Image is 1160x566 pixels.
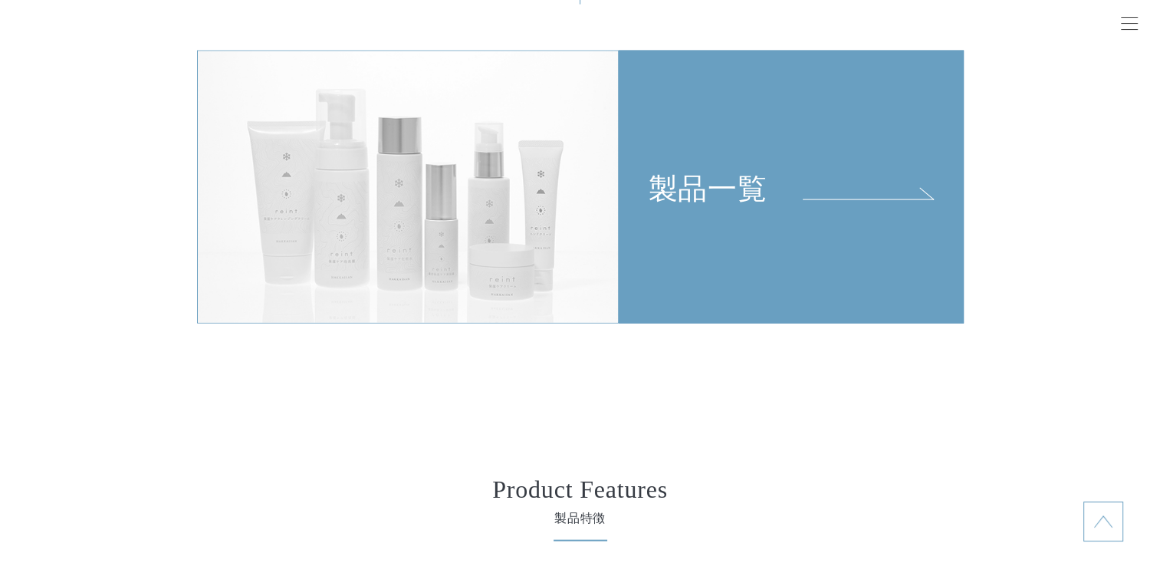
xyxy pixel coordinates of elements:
[1094,512,1112,531] img: topに戻る
[619,51,964,324] a: 製品一覧
[197,51,619,324] img: 製品一覧
[235,509,925,528] span: 製品特徴
[235,477,925,502] h2: Product Features
[619,51,963,206] div: 製品一覧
